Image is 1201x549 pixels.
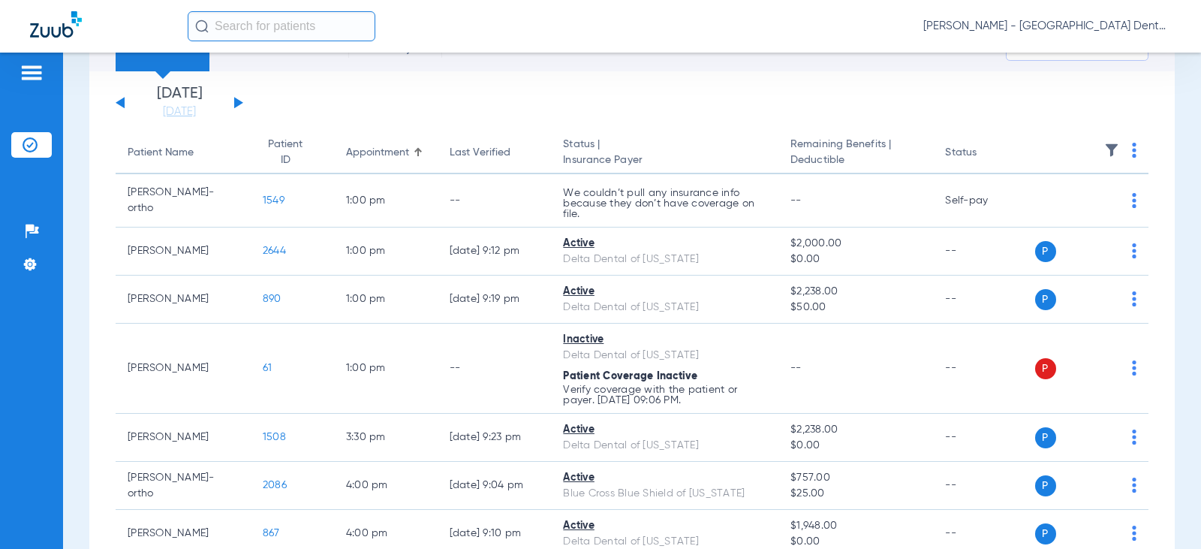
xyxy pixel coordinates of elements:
td: -- [933,324,1034,414]
td: -- [438,324,552,414]
img: group-dot-blue.svg [1132,526,1136,541]
td: [PERSON_NAME] [116,228,251,276]
div: Active [563,470,766,486]
span: $757.00 [790,470,921,486]
div: Active [563,422,766,438]
img: group-dot-blue.svg [1132,291,1136,306]
td: -- [933,276,1034,324]
th: Remaining Benefits | [778,132,933,174]
td: 4:00 PM [334,462,438,510]
span: Patient Coverage Inactive [563,371,697,382]
span: P [1035,523,1056,544]
span: 867 [263,528,280,538]
img: group-dot-blue.svg [1132,430,1136,445]
td: [PERSON_NAME] [116,276,251,324]
p: We couldn’t pull any insurance info because they don’t have coverage on file. [563,188,766,219]
input: Search for patients [188,11,375,41]
td: 1:00 PM [334,276,438,324]
div: Delta Dental of [US_STATE] [563,252,766,267]
td: -- [933,414,1034,462]
span: [PERSON_NAME] - [GEOGRAPHIC_DATA] Dental Care [923,19,1171,34]
div: Appointment [346,145,426,161]
span: P [1035,427,1056,448]
td: 1:00 PM [334,174,438,228]
td: [DATE] 9:12 PM [438,228,552,276]
td: [PERSON_NAME] [116,324,251,414]
td: 1:00 PM [334,228,438,276]
td: Self-pay [933,174,1034,228]
span: -- [790,363,802,373]
span: -- [790,195,802,206]
img: Zuub Logo [30,11,82,38]
div: Patient ID [263,137,309,168]
th: Status | [551,132,778,174]
span: $1,948.00 [790,518,921,534]
td: [DATE] 9:19 PM [438,276,552,324]
span: Deductible [790,152,921,168]
span: $0.00 [790,252,921,267]
span: P [1035,358,1056,379]
td: 3:30 PM [334,414,438,462]
img: filter.svg [1104,143,1119,158]
span: $50.00 [790,300,921,315]
span: Insurance Payer [563,152,766,168]
div: Appointment [346,145,409,161]
img: group-dot-blue.svg [1132,243,1136,258]
span: 1549 [263,195,284,206]
span: $2,000.00 [790,236,921,252]
img: group-dot-blue.svg [1132,193,1136,208]
td: [DATE] 9:23 PM [438,414,552,462]
img: group-dot-blue.svg [1132,360,1136,376]
div: Active [563,518,766,534]
span: 2086 [263,480,287,490]
div: Last Verified [450,145,540,161]
img: hamburger-icon [20,64,44,82]
span: $0.00 [790,438,921,454]
div: Patient ID [263,137,322,168]
div: Active [563,236,766,252]
span: $2,238.00 [790,284,921,300]
td: [PERSON_NAME]-ortho [116,174,251,228]
div: Blue Cross Blue Shield of [US_STATE] [563,486,766,502]
td: -- [933,462,1034,510]
span: $25.00 [790,486,921,502]
td: 1:00 PM [334,324,438,414]
span: P [1035,475,1056,496]
th: Status [933,132,1034,174]
img: Search Icon [195,20,209,33]
span: 1508 [263,432,286,442]
span: P [1035,241,1056,262]
div: Last Verified [450,145,510,161]
td: -- [933,228,1034,276]
td: [DATE] 9:04 PM [438,462,552,510]
div: Inactive [563,332,766,348]
div: Patient Name [128,145,239,161]
a: [DATE] [134,104,224,119]
img: group-dot-blue.svg [1132,143,1136,158]
div: Active [563,284,766,300]
span: 890 [263,294,281,304]
p: Verify coverage with the patient or payer. [DATE] 09:06 PM. [563,385,766,406]
div: Delta Dental of [US_STATE] [563,438,766,454]
div: Delta Dental of [US_STATE] [563,300,766,315]
td: [PERSON_NAME]-ortho [116,462,251,510]
span: $2,238.00 [790,422,921,438]
td: [PERSON_NAME] [116,414,251,462]
td: -- [438,174,552,228]
li: [DATE] [134,86,224,119]
span: P [1035,289,1056,310]
img: group-dot-blue.svg [1132,478,1136,493]
div: Patient Name [128,145,194,161]
span: 61 [263,363,272,373]
div: Delta Dental of [US_STATE] [563,348,766,363]
span: 2644 [263,246,286,256]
